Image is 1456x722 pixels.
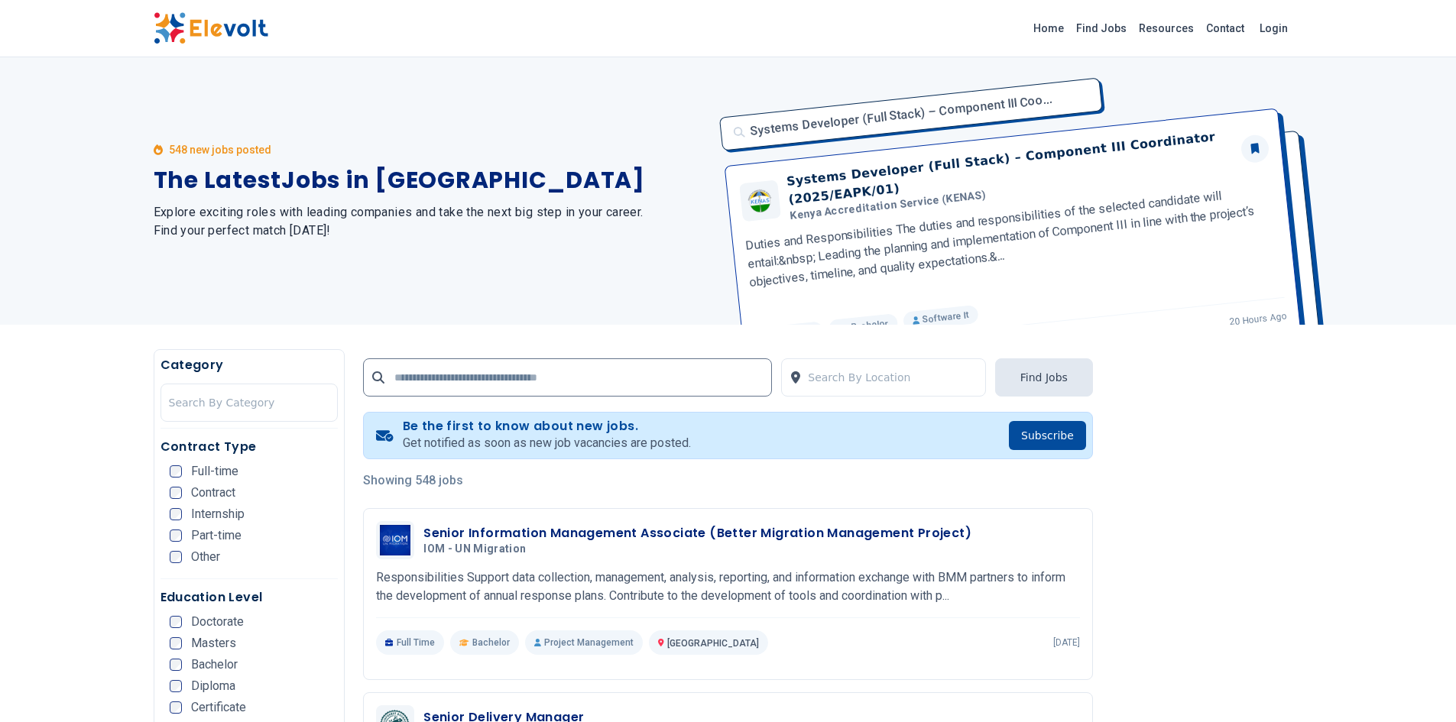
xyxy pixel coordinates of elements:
a: Resources [1133,16,1200,40]
h4: Be the first to know about new jobs. [403,419,691,434]
img: IOM - UN Migration [380,525,410,555]
input: Masters [170,637,182,649]
input: Certificate [170,701,182,714]
a: Home [1027,16,1070,40]
span: [GEOGRAPHIC_DATA] [667,638,759,649]
span: IOM - UN Migration [423,542,526,556]
input: Other [170,551,182,563]
span: Contract [191,487,235,499]
span: Certificate [191,701,246,714]
a: Find Jobs [1070,16,1133,40]
span: Diploma [191,680,235,692]
input: Diploma [170,680,182,692]
button: Subscribe [1009,421,1086,450]
p: Full Time [376,630,444,655]
input: Part-time [170,529,182,542]
span: Other [191,551,220,563]
input: Internship [170,508,182,520]
span: Internship [191,508,245,520]
span: Masters [191,637,236,649]
input: Full-time [170,465,182,478]
a: Login [1250,13,1297,44]
a: Contact [1200,16,1250,40]
p: Project Management [525,630,643,655]
span: Part-time [191,529,242,542]
p: Showing 548 jobs [363,471,1093,490]
p: Responsibilities Support data collection, management, analysis, reporting, and information exchan... [376,568,1080,605]
a: IOM - UN MigrationSenior Information Management Associate (Better Migration Management Project)IO... [376,521,1080,655]
input: Doctorate [170,616,182,628]
span: Bachelor [472,636,510,649]
img: Elevolt [154,12,268,44]
p: Get notified as soon as new job vacancies are posted. [403,434,691,452]
iframe: Chat Widget [1380,649,1456,722]
p: [DATE] [1053,636,1080,649]
span: Bachelor [191,659,238,671]
input: Bachelor [170,659,182,671]
h1: The Latest Jobs in [GEOGRAPHIC_DATA] [154,167,710,194]
h5: Category [161,356,339,374]
span: Doctorate [191,616,244,628]
p: 548 new jobs posted [169,142,271,157]
h5: Contract Type [161,438,339,456]
input: Contract [170,487,182,499]
h2: Explore exciting roles with leading companies and take the next big step in your career. Find you... [154,203,710,240]
span: Full-time [191,465,238,478]
h3: Senior Information Management Associate (Better Migration Management Project) [423,524,971,542]
h5: Education Level [161,588,339,607]
button: Find Jobs [995,358,1093,397]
